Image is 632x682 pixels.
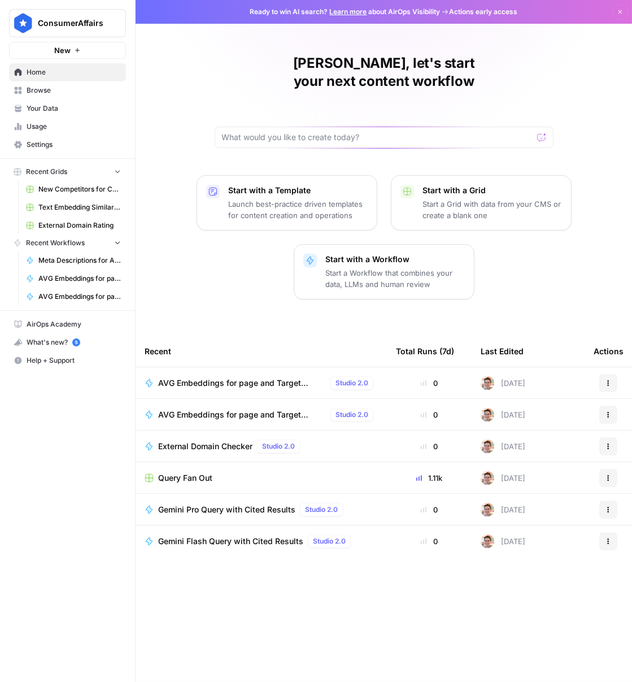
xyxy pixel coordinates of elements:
div: Total Runs (7d) [396,336,454,367]
p: Start with a Grid [423,185,562,196]
a: AVG Embeddings for page and Target Keyword - Using Pasted page content [21,270,126,288]
span: Recent Workflows [26,238,85,248]
a: AVG Embeddings for page and Target Keyword - Using Pasted page contentStudio 2.0 [145,376,378,390]
span: Meta Descriptions for Answer Based Pages [38,255,121,266]
a: Learn more [330,7,367,16]
a: Gemini Pro Query with Cited ResultsStudio 2.0 [145,503,378,516]
div: What's new? [10,334,125,351]
div: [DATE] [481,503,525,516]
button: Recent Workflows [9,234,126,251]
img: ConsumerAffairs Logo [13,13,33,33]
span: External Domain Rating [38,220,121,231]
span: Settings [27,140,121,150]
span: Usage [27,121,121,132]
div: 0 [396,377,463,389]
div: [DATE] [481,471,525,485]
a: Home [9,63,126,81]
p: Start a Grid with data from your CMS or create a blank one [423,198,562,221]
span: AVG Embeddings for page and Target Keyword [38,292,121,302]
a: AirOps Academy [9,315,126,333]
button: Start with a TemplateLaunch best-practice driven templates for content creation and operations [197,175,377,231]
span: Home [27,67,121,77]
img: cligphsu63qclrxpa2fa18wddixk [481,503,494,516]
div: Last Edited [481,336,524,367]
div: [DATE] [481,535,525,548]
button: Workspace: ConsumerAffairs [9,9,126,37]
button: Start with a WorkflowStart a Workflow that combines your data, LLMs and human review [294,244,474,299]
a: Text Embedding Similarity [21,198,126,216]
div: 0 [396,409,463,420]
div: Actions [594,336,624,367]
a: Browse [9,81,126,99]
div: 0 [396,536,463,547]
span: New [54,45,71,56]
p: Start with a Workflow [326,254,465,265]
h1: [PERSON_NAME], let's start your next content workflow [215,54,553,90]
img: cligphsu63qclrxpa2fa18wddixk [481,471,494,485]
div: Recent [145,336,378,367]
a: Query Fan Out [145,472,378,484]
img: cligphsu63qclrxpa2fa18wddixk [481,408,494,422]
button: What's new? 5 [9,333,126,351]
a: AVG Embeddings for page and Target KeywordStudio 2.0 [145,408,378,422]
a: 5 [72,338,80,346]
span: AirOps Academy [27,319,121,329]
a: Settings [9,136,126,154]
span: Query Fan Out [158,472,212,484]
a: AVG Embeddings for page and Target Keyword [21,288,126,306]
span: Studio 2.0 [262,441,295,451]
a: Usage [9,118,126,136]
a: External Domain Rating [21,216,126,234]
a: Meta Descriptions for Answer Based Pages [21,251,126,270]
button: New [9,42,126,59]
img: cligphsu63qclrxpa2fa18wddixk [481,440,494,453]
p: Start with a Template [229,185,368,196]
span: AVG Embeddings for page and Target Keyword - Using Pasted page content [158,377,326,389]
div: [DATE] [481,376,525,390]
span: Recent Grids [26,167,67,177]
a: Your Data [9,99,126,118]
a: External Domain CheckerStudio 2.0 [145,440,378,453]
span: Studio 2.0 [313,536,346,546]
text: 5 [75,340,77,345]
span: External Domain Checker [158,441,252,452]
span: ConsumerAffairs [38,18,106,29]
a: New Competitors for Category Gap [21,180,126,198]
button: Recent Grids [9,163,126,180]
span: Ready to win AI search? about AirOps Visibility [250,7,441,17]
span: Help + Support [27,355,121,366]
span: Your Data [27,103,121,114]
img: cligphsu63qclrxpa2fa18wddixk [481,535,494,548]
div: [DATE] [481,408,525,422]
button: Start with a GridStart a Grid with data from your CMS or create a blank one [391,175,572,231]
span: Actions early access [450,7,518,17]
span: Gemini Pro Query with Cited Results [158,504,295,515]
span: AVG Embeddings for page and Target Keyword [158,409,326,420]
p: Launch best-practice driven templates for content creation and operations [229,198,368,221]
button: Help + Support [9,351,126,370]
input: What would you like to create today? [222,132,533,143]
span: Browse [27,85,121,95]
span: Studio 2.0 [335,378,368,388]
div: 1.11k [396,472,463,484]
span: AVG Embeddings for page and Target Keyword - Using Pasted page content [38,273,121,284]
span: Studio 2.0 [335,410,368,420]
a: Gemini Flash Query with Cited ResultsStudio 2.0 [145,535,378,548]
div: 0 [396,441,463,452]
img: cligphsu63qclrxpa2fa18wddixk [481,376,494,390]
div: [DATE] [481,440,525,453]
span: Studio 2.0 [305,505,338,515]
div: 0 [396,504,463,515]
span: New Competitors for Category Gap [38,184,121,194]
span: Gemini Flash Query with Cited Results [158,536,303,547]
p: Start a Workflow that combines your data, LLMs and human review [326,267,465,290]
span: Text Embedding Similarity [38,202,121,212]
